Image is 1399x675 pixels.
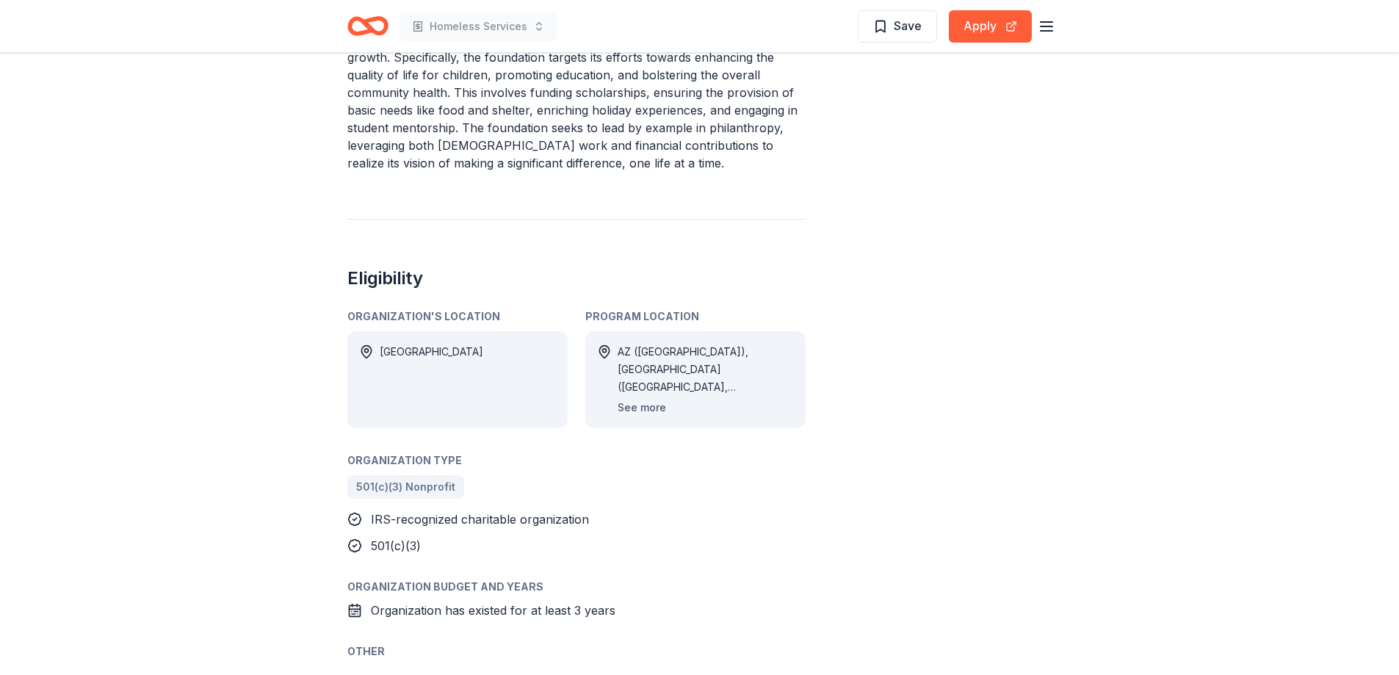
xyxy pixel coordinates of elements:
[347,308,568,325] div: Organization's Location
[347,452,806,469] div: Organization Type
[347,643,806,660] div: Other
[347,578,806,596] div: Organization Budget And Years
[371,512,589,527] span: IRS-recognized charitable organization
[430,18,527,35] span: Homeless Services
[380,343,483,416] div: [GEOGRAPHIC_DATA]
[347,9,388,43] a: Home
[949,10,1032,43] button: Apply
[858,10,937,43] button: Save
[347,475,464,499] a: 501(c)(3) Nonprofit
[894,16,922,35] span: Save
[618,399,666,416] button: See more
[585,308,806,325] div: Program Location
[618,343,794,396] div: AZ ([GEOGRAPHIC_DATA]), [GEOGRAPHIC_DATA] ([GEOGRAPHIC_DATA], [GEOGRAPHIC_DATA]), [GEOGRAPHIC_DAT...
[400,12,557,41] button: Homeless Services
[371,538,421,553] span: 501(c)(3)
[356,478,455,496] span: 501(c)(3) Nonprofit
[347,13,806,172] p: The broad goals of the ScanSource Charitable Foundation grant program are to offer support in are...
[347,267,806,290] h2: Eligibility
[371,603,615,618] span: Organization has existed for at least 3 years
